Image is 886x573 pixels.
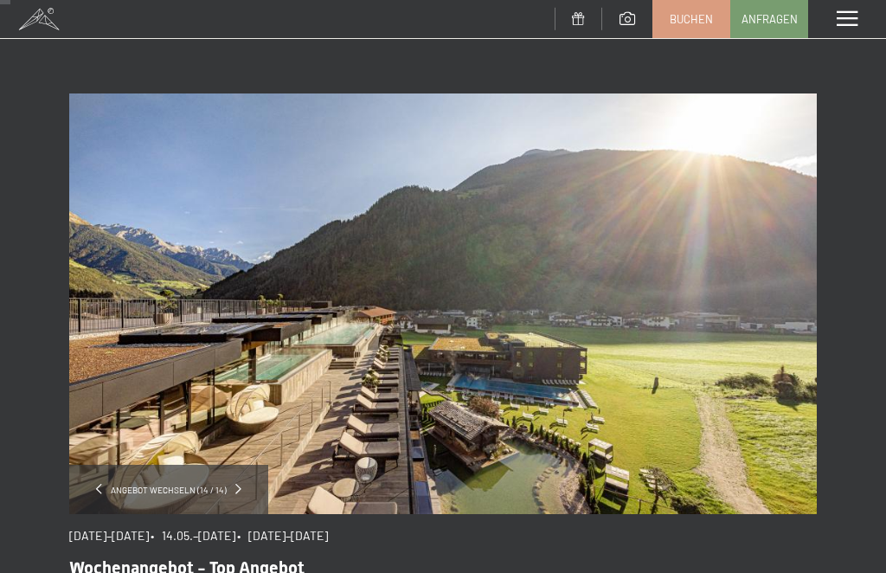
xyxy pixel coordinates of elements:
[670,11,713,27] span: Buchen
[237,528,328,543] span: • [DATE]–[DATE]
[69,93,817,514] img: Wochenangebot - Top Angebot
[102,484,235,496] span: Angebot wechseln (14 / 14)
[69,528,149,543] span: [DATE]–[DATE]
[742,11,798,27] span: Anfragen
[151,528,235,543] span: • 14.05.–[DATE]
[653,1,729,37] a: Buchen
[731,1,807,37] a: Anfragen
